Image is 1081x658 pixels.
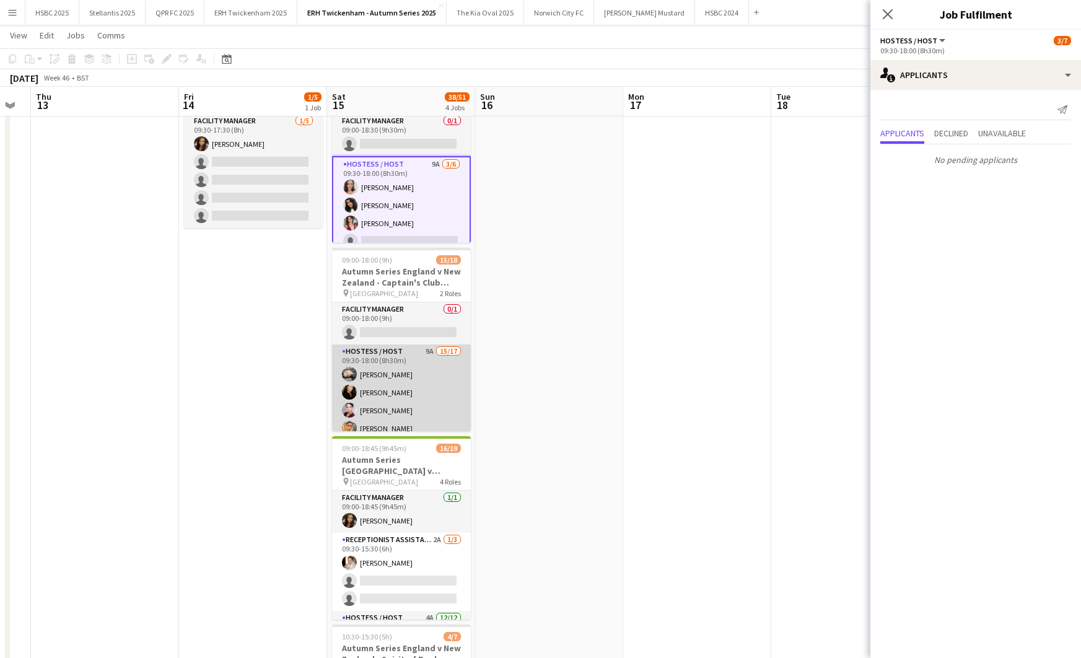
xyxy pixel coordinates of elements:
app-job-card: 09:00-18:00 (9h)15/18Autumn Series England v New Zealand - Captain's Club (North Stand) - [DATE] ... [332,248,471,431]
span: 3/7 [1054,36,1071,45]
button: HSBC 2024 [695,1,749,25]
span: 18 [774,98,790,112]
span: 13 [34,98,51,112]
div: Applicants [870,60,1081,90]
button: The Kia Oval 2025 [447,1,524,25]
span: 2 Roles [440,289,461,298]
span: Fri [184,91,194,102]
div: BST [77,73,89,82]
button: ERH Twickenham 2025 [204,1,297,25]
app-job-card: 09:30-17:30 (8h)1/5Set up Day for England v New Zealand match - [DATE] [GEOGRAPHIC_DATA]1 RoleFac... [184,59,323,228]
button: ERH Twickenham - Autumn Series 2025 [297,1,447,25]
app-job-card: 09:00-18:30 (9h30m)3/7Autumn Series [GEOGRAPHIC_DATA] v [GEOGRAPHIC_DATA] - [GEOGRAPHIC_DATA] ([G... [332,59,471,243]
app-card-role: Facility Manager1/109:00-18:45 (9h45m)[PERSON_NAME] [332,491,471,533]
button: [PERSON_NAME] Mustard [594,1,695,25]
app-card-role: Receptionist Assistant2A1/309:30-15:30 (6h)[PERSON_NAME] [332,533,471,611]
span: Applicants [880,129,924,138]
h3: Job Fulfilment [870,6,1081,22]
a: Comms [92,27,130,43]
span: Hostess / Host [880,36,937,45]
app-card-role: Facility Manager1/509:30-17:30 (8h)[PERSON_NAME] [184,114,323,228]
span: Sun [480,91,495,102]
a: Edit [35,27,59,43]
span: [GEOGRAPHIC_DATA] [350,477,418,486]
span: 17 [626,98,644,112]
div: 4 Jobs [445,103,469,112]
button: Hostess / Host [880,36,947,45]
a: Jobs [61,27,90,43]
app-card-role: Facility Manager0/109:00-18:30 (9h30m) [332,114,471,156]
span: Comms [97,30,125,41]
span: 15/18 [436,255,461,265]
span: 4 Roles [440,477,461,486]
span: Jobs [66,30,85,41]
div: 1 Job [305,103,321,112]
span: 09:00-18:45 (9h45m) [342,444,406,453]
button: QPR FC 2025 [146,1,204,25]
span: 38/51 [445,92,470,102]
div: 09:30-18:00 (8h30m) [880,46,1071,55]
div: [DATE] [10,72,38,84]
a: View [5,27,32,43]
h3: Autumn Series England v New Zealand - Captain's Club (North Stand) - [DATE] [332,266,471,288]
app-card-role: Hostess / Host9A3/609:30-18:00 (8h30m)[PERSON_NAME][PERSON_NAME][PERSON_NAME] [332,156,471,291]
button: Norwich City FC [524,1,594,25]
span: 1/5 [304,92,322,102]
span: [GEOGRAPHIC_DATA] [350,289,418,298]
span: 09:00-18:00 (9h) [342,255,392,265]
span: Tue [776,91,790,102]
p: No pending applicants [870,149,1081,170]
span: View [10,30,27,41]
span: Week 46 [41,73,72,82]
app-job-card: 09:00-18:45 (9h45m)16/19Autumn Series [GEOGRAPHIC_DATA] v [GEOGRAPHIC_DATA]- Gate 1 ([GEOGRAPHIC_... [332,436,471,620]
span: Mon [628,91,644,102]
h3: Autumn Series [GEOGRAPHIC_DATA] v [GEOGRAPHIC_DATA]- Gate 1 ([GEOGRAPHIC_DATA]) - [DATE] [332,454,471,476]
span: 16 [478,98,495,112]
span: 14 [182,98,194,112]
app-card-role: Facility Manager0/109:00-18:00 (9h) [332,302,471,344]
span: 15 [330,98,346,112]
span: 10:30-15:30 (5h) [342,632,392,641]
span: Thu [36,91,51,102]
span: 4/7 [444,632,461,641]
span: Sat [332,91,346,102]
button: HSBC 2025 [25,1,79,25]
span: Edit [40,30,54,41]
span: Declined [934,129,968,138]
span: Unavailable [978,129,1026,138]
button: Stellantis 2025 [79,1,146,25]
span: 16/19 [436,444,461,453]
